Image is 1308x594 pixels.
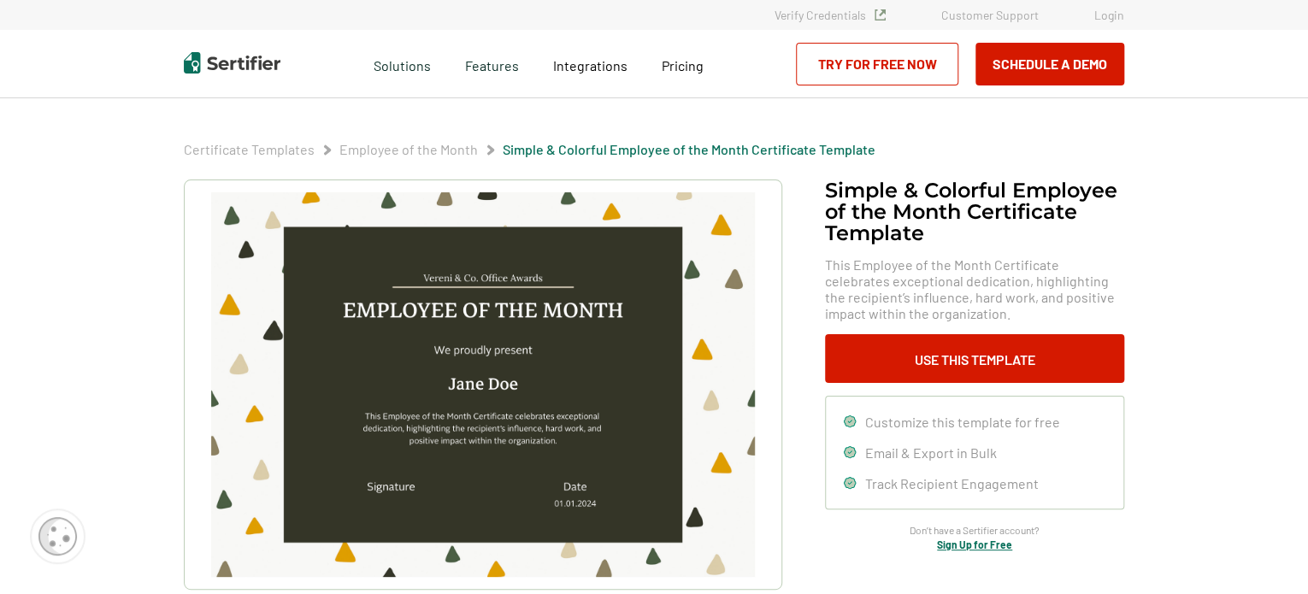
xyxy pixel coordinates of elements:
[503,141,875,158] span: Simple & Colorful Employee of the Month Certificate Template
[825,334,1124,383] button: Use This Template
[796,43,958,85] a: Try for Free Now
[941,8,1039,22] a: Customer Support
[184,141,315,157] a: Certificate Templates
[662,57,704,74] span: Pricing
[503,141,875,157] a: Simple & Colorful Employee of the Month Certificate Template
[865,475,1039,491] span: Track Recipient Engagement
[1094,8,1124,22] a: Login
[339,141,478,157] a: Employee of the Month
[825,179,1124,244] h1: Simple & Colorful Employee of the Month Certificate Template
[184,141,875,158] div: Breadcrumb
[775,8,886,22] a: Verify Credentials
[374,53,431,74] span: Solutions
[211,192,755,577] img: Simple & Colorful Employee of the Month Certificate Template
[910,522,1040,538] span: Don’t have a Sertifier account?
[1223,512,1308,594] iframe: Chat Widget
[184,141,315,158] span: Certificate Templates
[553,53,627,74] a: Integrations
[865,444,997,461] span: Email & Export in Bulk
[865,414,1060,430] span: Customize this template for free
[937,538,1012,550] a: Sign Up for Free
[553,57,627,74] span: Integrations
[825,256,1124,321] span: This Employee of the Month Certificate celebrates exceptional dedication, highlighting the recipi...
[465,53,519,74] span: Features
[975,43,1124,85] button: Schedule a Demo
[662,53,704,74] a: Pricing
[38,517,77,556] img: Cookie Popup Icon
[339,141,478,158] span: Employee of the Month
[184,52,280,74] img: Sertifier | Digital Credentialing Platform
[875,9,886,21] img: Verified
